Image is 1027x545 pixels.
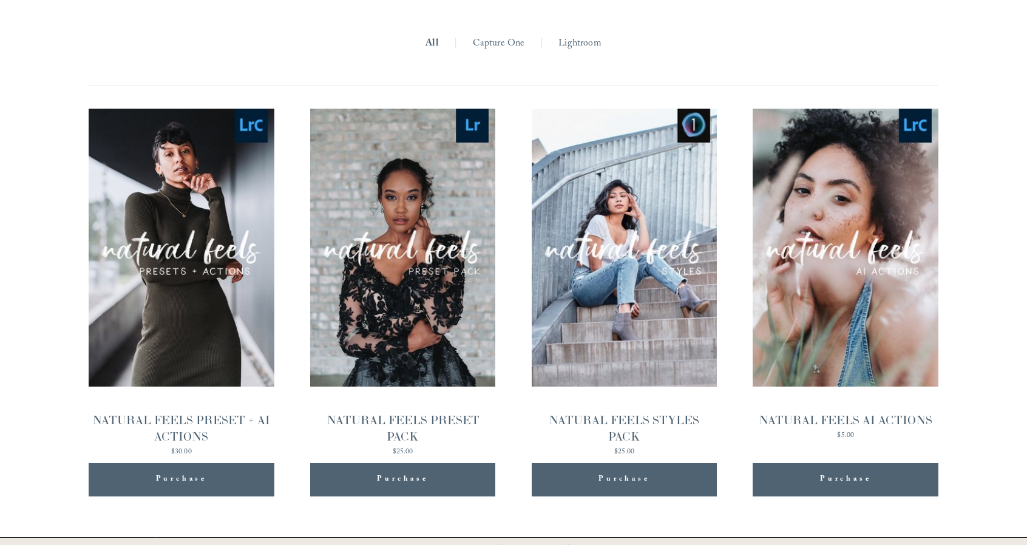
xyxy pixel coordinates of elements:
a: All [425,35,438,53]
button: Purchase [532,463,717,496]
a: NATURAL FEELS STYLES PACK [532,109,717,458]
span: Purchase [377,472,428,487]
div: $25.00 [532,449,717,456]
button: Purchase [753,463,938,496]
div: $5.00 [759,432,932,439]
a: Capture One [473,35,525,53]
div: NATURAL FEELS AI ACTIONS [759,412,932,428]
div: NATURAL FEELS STYLES PACK [532,412,717,445]
div: NATURAL FEELS PRESET PACK [310,412,496,445]
div: NATURAL FEELS PRESET + AI ACTIONS [89,412,274,445]
button: Purchase [89,463,274,496]
div: $25.00 [310,449,496,456]
span: Purchase [820,472,871,487]
a: NATURAL FEELS PRESET PACK [310,109,496,458]
a: Lightroom [558,35,601,53]
div: $30.00 [89,449,274,456]
a: NATURAL FEELS PRESET + AI ACTIONS [89,109,274,458]
span: | [454,35,457,53]
a: NATURAL FEELS AI ACTIONS [753,109,938,442]
span: Purchase [156,472,207,487]
span: | [540,35,543,53]
span: Purchase [598,472,649,487]
button: Purchase [310,463,496,496]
